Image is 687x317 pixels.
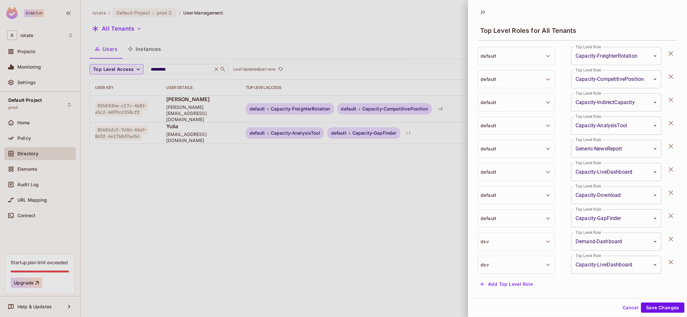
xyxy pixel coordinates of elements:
[571,163,661,181] div: Capacity-LiveDashboard
[571,117,661,135] div: Capacity-AnalysisTool
[478,233,555,251] button: dsv
[576,253,601,258] label: Top Level Role
[571,140,661,158] div: Generic-NewsReport
[576,91,601,96] label: Top Level Role
[478,47,555,65] button: default
[571,70,661,88] div: Capacity-CompetitivePosition
[576,230,601,235] label: Top Level Role
[478,70,555,88] button: default
[571,256,661,274] div: Capacity-LiveDashboard
[576,114,601,119] label: Top Level Role
[620,303,641,313] button: Cancel
[571,186,661,204] div: Capacity-Download
[478,186,555,204] button: default
[571,233,661,251] div: Demand-Dashboard
[576,183,601,189] label: Top Level Role
[478,279,535,289] button: Add Top Level Role
[478,140,555,158] button: default
[480,27,577,34] span: Top Level Roles for All Tenants
[571,209,661,227] div: Capacity-GapFinder
[576,44,601,50] label: Top Level Role
[571,47,661,65] div: Capacity-FreighterRotation
[478,209,555,227] button: default
[576,207,601,212] label: Top Level Role
[478,163,555,181] button: default
[478,117,555,135] button: default
[478,93,555,111] button: default
[576,137,601,142] label: Top Level Role
[641,303,684,313] button: Save Changes
[576,160,601,166] label: Top Level Role
[478,256,555,274] button: dsv
[571,93,661,111] div: Capacity-IndirectCapacity
[576,67,601,73] label: Top Level Role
